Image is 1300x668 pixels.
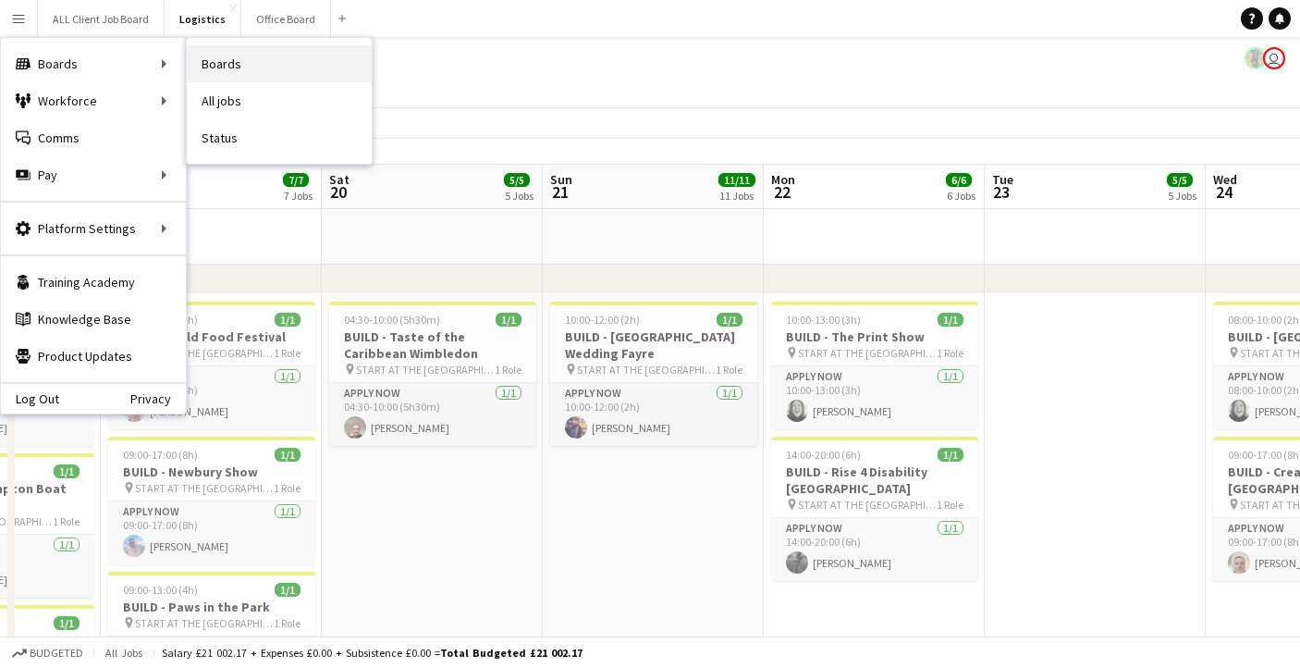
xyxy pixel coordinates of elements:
[108,328,315,345] h3: BUILD - Mold Food Festival
[108,464,315,480] h3: BUILD - Newbury Show
[123,583,198,597] span: 09:00-13:00 (4h)
[54,616,80,630] span: 1/1
[187,45,372,82] a: Boards
[440,646,583,660] span: Total Budgeted £21 002.17
[771,171,795,188] span: Mon
[1245,47,1267,69] app-user-avatar: Desiree Ramsey
[108,302,315,429] app-job-card: 09:00-13:00 (4h)1/1BUILD - Mold Food Festival START AT THE [GEOGRAPHIC_DATA]1 RoleAPPLY NOW1/109:...
[771,328,978,345] h3: BUILD - The Print Show
[1,119,186,156] a: Comms
[344,313,440,327] span: 04:30-10:00 (5h30m)
[1168,189,1196,203] div: 5 Jobs
[329,383,536,446] app-card-role: APPLY NOW1/104:30-10:00 (5h30m)[PERSON_NAME]
[550,328,757,362] h3: BUILD - [GEOGRAPHIC_DATA] Wedding Fayre
[771,437,978,581] app-job-card: 14:00-20:00 (6h)1/1BUILD - Rise 4 Disability [GEOGRAPHIC_DATA] START AT THE [GEOGRAPHIC_DATA]1 Ro...
[771,464,978,497] h3: BUILD - Rise 4 Disability [GEOGRAPHIC_DATA]
[130,391,186,406] a: Privacy
[9,643,86,663] button: Budgeted
[283,173,309,187] span: 7/7
[937,498,963,512] span: 1 Role
[284,189,313,203] div: 7 Jobs
[275,313,300,327] span: 1/1
[1,264,186,301] a: Training Academy
[53,514,80,528] span: 1 Role
[329,302,536,446] app-job-card: 04:30-10:00 (5h30m)1/1BUILD - Taste of the Caribbean Wimbledon START AT THE [GEOGRAPHIC_DATA]1 Ro...
[102,646,146,660] span: All jobs
[1213,171,1237,188] span: Wed
[187,82,372,119] a: All jobs
[1,338,186,375] a: Product Updates
[1,156,186,193] div: Pay
[565,313,640,327] span: 10:00-12:00 (2h)
[1263,47,1285,69] app-user-avatar: Nicole Palmer
[798,346,937,360] span: START AT THE [GEOGRAPHIC_DATA]
[504,173,530,187] span: 5/5
[135,346,274,360] span: START AT THE [GEOGRAPHIC_DATA]
[274,346,300,360] span: 1 Role
[505,189,533,203] div: 5 Jobs
[577,363,716,377] span: START AT THE [GEOGRAPHIC_DATA]
[550,302,757,446] app-job-card: 10:00-12:00 (2h)1/1BUILD - [GEOGRAPHIC_DATA] Wedding Fayre START AT THE [GEOGRAPHIC_DATA]1 RoleAP...
[992,171,1013,188] span: Tue
[1210,181,1237,203] span: 24
[30,647,83,660] span: Budgeted
[1167,173,1193,187] span: 5/5
[162,646,583,660] div: Salary £21 002.17 + Expenses £0.00 + Subsistence £0.00 =
[798,498,937,512] span: START AT THE [GEOGRAPHIC_DATA]
[771,518,978,581] app-card-role: APPLY NOW1/114:00-20:00 (6h)[PERSON_NAME]
[275,448,300,462] span: 1/1
[771,366,978,429] app-card-role: APPLY NOW1/110:00-13:00 (3h)[PERSON_NAME]
[108,501,315,564] app-card-role: APPLY NOW1/109:00-17:00 (8h)[PERSON_NAME]
[38,1,165,37] button: ALL Client Job Board
[550,171,572,188] span: Sun
[108,437,315,564] app-job-card: 09:00-17:00 (8h)1/1BUILD - Newbury Show START AT THE [GEOGRAPHIC_DATA]1 RoleAPPLY NOW1/109:00-17:...
[719,189,754,203] div: 11 Jobs
[135,481,274,495] span: START AT THE [GEOGRAPHIC_DATA]
[550,383,757,446] app-card-role: APPLY NOW1/110:00-12:00 (2h)[PERSON_NAME]
[187,119,372,156] a: Status
[718,173,755,187] span: 11/11
[1,82,186,119] div: Workforce
[108,366,315,429] app-card-role: APPLY NOW1/109:00-13:00 (4h)[PERSON_NAME]
[946,173,972,187] span: 6/6
[717,313,742,327] span: 1/1
[771,302,978,429] app-job-card: 10:00-13:00 (3h)1/1BUILD - The Print Show START AT THE [GEOGRAPHIC_DATA]1 RoleAPPLY NOW1/110:00-1...
[989,181,1013,203] span: 23
[1,301,186,338] a: Knowledge Base
[947,189,975,203] div: 6 Jobs
[108,599,315,615] h3: BUILD - Paws in the Park
[274,616,300,630] span: 1 Role
[938,313,963,327] span: 1/1
[1,45,186,82] div: Boards
[54,464,80,478] span: 1/1
[938,448,963,462] span: 1/1
[135,616,274,630] span: START AT THE [GEOGRAPHIC_DATA]
[326,181,350,203] span: 20
[123,448,198,462] span: 09:00-17:00 (8h)
[241,1,331,37] button: Office Board
[496,313,521,327] span: 1/1
[786,448,861,462] span: 14:00-20:00 (6h)
[165,1,241,37] button: Logistics
[275,583,300,597] span: 1/1
[495,363,521,377] span: 1 Role
[329,328,536,362] h3: BUILD - Taste of the Caribbean Wimbledon
[547,181,572,203] span: 21
[786,313,861,327] span: 10:00-13:00 (3h)
[356,363,495,377] span: START AT THE [GEOGRAPHIC_DATA]
[768,181,795,203] span: 22
[937,346,963,360] span: 1 Role
[274,481,300,495] span: 1 Role
[716,363,742,377] span: 1 Role
[1,391,59,406] a: Log Out
[1,210,186,247] div: Platform Settings
[329,171,350,188] span: Sat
